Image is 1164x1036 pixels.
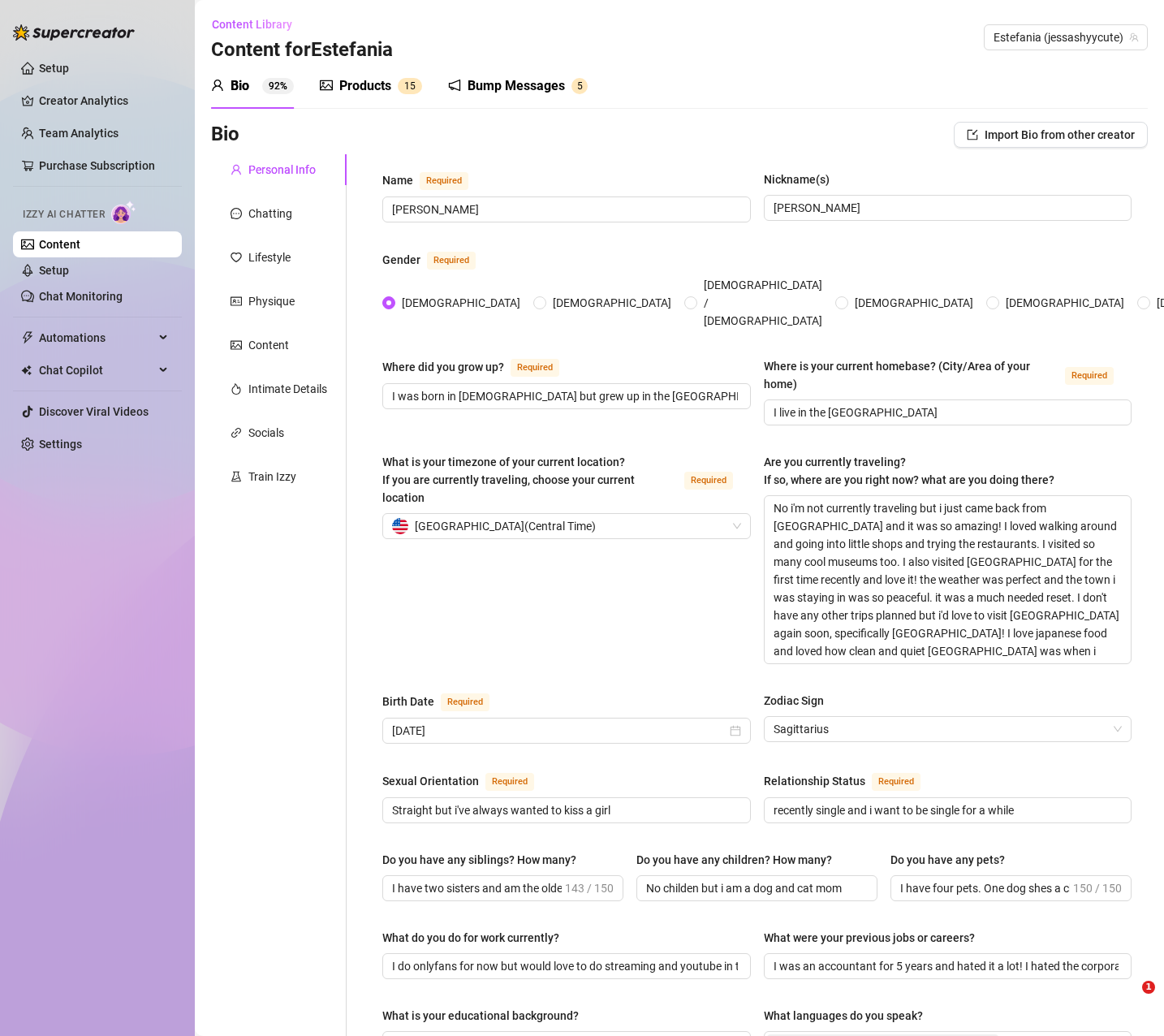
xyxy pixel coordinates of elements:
input: Do you have any pets? [900,879,1070,897]
div: Do you have any pets? [890,851,1005,869]
span: user [211,79,224,92]
span: experiment [231,471,242,482]
span: heart [231,252,242,263]
a: Content [39,238,80,251]
div: Zodiac Sign [764,692,824,710]
div: Relationship Status [764,772,865,790]
a: Setup [39,264,69,277]
span: Sagittarius [774,717,1123,741]
label: Do you have any siblings? How many? [382,851,588,869]
div: What do you do for work currently? [382,929,559,947]
a: Purchase Subscription [39,159,155,172]
h3: Content for Estefania [211,37,393,63]
div: Sexual Orientation [382,772,479,790]
div: Do you have any children? How many? [636,851,832,869]
a: Chat Monitoring [39,290,123,303]
input: Relationship Status [774,801,1119,819]
span: Required [511,359,559,377]
span: [DEMOGRAPHIC_DATA] [395,294,527,312]
input: Birth Date [392,722,726,740]
span: Izzy AI Chatter [23,207,105,222]
div: Lifestyle [248,248,291,266]
div: What is your educational background? [382,1007,579,1025]
div: What were your previous jobs or careers? [764,929,975,947]
input: Where is your current homebase? (City/Area of your home) [774,404,1119,421]
span: 1 [1142,981,1155,994]
span: link [231,427,242,438]
h3: Bio [211,122,239,148]
a: Setup [39,62,69,75]
div: Bump Messages [468,76,565,96]
textarea: No i'm not currently traveling but i just came back from [GEOGRAPHIC_DATA] and it was so amazing!... [765,496,1132,663]
label: What were your previous jobs or careers? [764,929,986,947]
span: 150 / 150 [1073,879,1122,897]
label: Name [382,171,486,190]
input: What were your previous jobs or careers? [774,957,1119,975]
label: Do you have any pets? [890,851,1016,869]
div: Intimate Details [248,380,327,398]
div: Gender [382,251,420,269]
div: Socials [248,424,284,442]
span: Estefania (jessashyycute) [994,25,1138,50]
span: 143 / 150 [565,879,614,897]
span: Required [872,773,920,791]
label: What is your educational background? [382,1007,590,1025]
span: picture [231,339,242,351]
span: What is your timezone of your current location? If you are currently traveling, choose your curre... [382,455,635,504]
span: 5 [410,80,416,92]
sup: 5 [571,78,588,94]
span: Content Library [212,18,292,31]
label: Do you have any children? How many? [636,851,843,869]
span: [DEMOGRAPHIC_DATA] [546,294,678,312]
label: Where is your current homebase? (City/Area of your home) [764,357,1132,393]
img: Chat Copilot [21,365,32,376]
img: AI Chatter [111,201,136,224]
a: Team Analytics [39,127,119,140]
span: user [231,164,242,175]
iframe: Intercom live chat [1109,981,1148,1020]
label: What do you do for work currently? [382,929,571,947]
span: [DEMOGRAPHIC_DATA] [999,294,1131,312]
span: message [231,208,242,219]
span: Import Bio from other creator [985,128,1135,141]
label: Birth Date [382,692,507,711]
div: Birth Date [382,693,434,710]
input: Name [392,201,738,218]
label: What languages do you speak? [764,1007,934,1025]
div: Where did you grow up? [382,358,504,376]
span: Automations [39,325,154,351]
span: [GEOGRAPHIC_DATA] ( Central Time ) [415,514,596,538]
label: Where did you grow up? [382,357,577,377]
button: Import Bio from other creator [954,122,1148,148]
input: Do you have any children? How many? [646,879,864,897]
span: Required [1065,367,1114,385]
label: Zodiac Sign [764,692,835,710]
div: Bio [231,76,249,96]
span: Are you currently traveling? If so, where are you right now? what are you doing there? [764,455,1054,486]
div: Chatting [248,205,292,222]
span: fire [231,383,242,395]
img: logo-BBDzfeDw.svg [13,24,135,41]
div: Train Izzy [248,468,296,486]
div: Nickname(s) [764,171,830,188]
span: Chat Copilot [39,357,154,383]
span: Required [485,773,534,791]
a: Settings [39,438,82,451]
span: [DEMOGRAPHIC_DATA] [848,294,980,312]
div: Personal Info [248,161,316,179]
a: Creator Analytics [39,88,169,114]
sup: 15 [398,78,422,94]
span: thunderbolt [21,331,34,344]
span: Required [427,252,476,270]
input: Nickname(s) [774,199,1119,217]
label: Relationship Status [764,771,938,791]
span: idcard [231,296,242,307]
div: Name [382,171,413,189]
span: 1 [404,80,410,92]
input: Sexual Orientation [392,801,738,819]
span: Required [441,693,489,711]
img: us [392,518,408,534]
div: Do you have any siblings? How many? [382,851,576,869]
label: Sexual Orientation [382,771,552,791]
input: Do you have any siblings? How many? [392,879,562,897]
